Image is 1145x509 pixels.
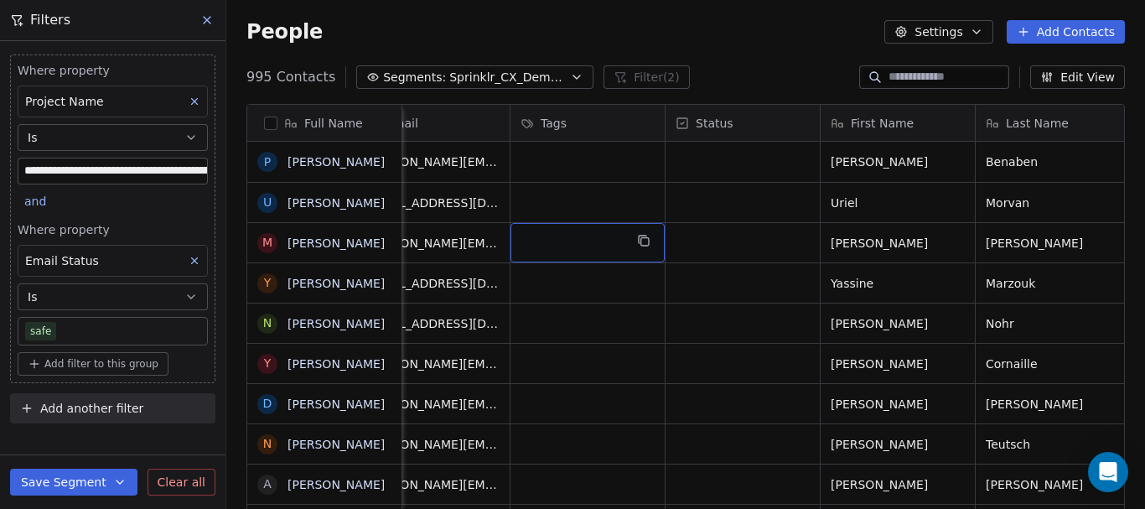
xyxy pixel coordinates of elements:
span: Last Name [1006,115,1069,132]
span: [PERSON_NAME][EMAIL_ADDRESS][DOMAIN_NAME] [365,476,500,493]
span: [PERSON_NAME] [831,396,965,413]
span: Nohr [986,315,1120,332]
div: M [262,234,272,252]
button: Edit View [1030,65,1125,89]
span: [PERSON_NAME][EMAIL_ADDRESS][DOMAIN_NAME] [365,396,500,413]
div: Y [264,274,272,292]
span: Uriel [831,195,965,211]
span: [PERSON_NAME] [986,235,1120,252]
span: [PERSON_NAME] [831,235,965,252]
a: [PERSON_NAME] [288,236,385,250]
span: People [246,19,323,44]
button: Filter(2) [604,65,690,89]
div: A [263,475,272,493]
div: P [264,153,271,171]
div: D [263,395,272,413]
div: First Name [821,105,975,141]
span: [EMAIL_ADDRESS][DOMAIN_NAME] [365,195,500,211]
span: Status [696,115,733,132]
span: [PERSON_NAME] [831,153,965,170]
a: [PERSON_NAME] [288,478,385,491]
div: Last Name [976,105,1130,141]
span: First Name [851,115,914,132]
a: [PERSON_NAME] [288,438,385,451]
span: [PERSON_NAME][EMAIL_ADDRESS][DOMAIN_NAME] [365,356,500,372]
span: [PERSON_NAME][EMAIL_ADDRESS][DOMAIN_NAME] [365,235,500,252]
span: [PERSON_NAME][EMAIL_ADDRESS][DOMAIN_NAME] [365,436,500,453]
button: Settings [884,20,992,44]
div: Open Intercom Messenger [1088,452,1128,492]
span: [PERSON_NAME] [986,396,1120,413]
button: Add Contacts [1007,20,1125,44]
span: Benaben [986,153,1120,170]
div: N [263,314,272,332]
div: Status [666,105,820,141]
span: [PERSON_NAME] [831,315,965,332]
div: N [263,435,272,453]
span: [PERSON_NAME] [831,476,965,493]
span: 995 Contacts [246,67,335,87]
span: Segments: [383,69,446,86]
a: [PERSON_NAME] [288,397,385,411]
span: [EMAIL_ADDRESS][DOMAIN_NAME] [365,315,500,332]
span: [PERSON_NAME] [831,436,965,453]
span: Morvan [986,195,1120,211]
span: Sprinklr_CX_Demonstrate_Reg_Drive_[DATE] [449,69,567,86]
span: [EMAIL_ADDRESS][DOMAIN_NAME] [365,275,500,292]
span: Tags [541,115,567,132]
span: [PERSON_NAME][EMAIL_ADDRESS][DOMAIN_NAME] [365,153,500,170]
span: Cornaille [986,356,1120,372]
span: Full Name [304,115,363,132]
span: [PERSON_NAME] [831,356,965,372]
span: Marzouk [986,275,1120,292]
a: [PERSON_NAME] [288,357,385,371]
div: Y [264,355,272,372]
span: Yassine [831,275,965,292]
span: [PERSON_NAME] [986,476,1120,493]
span: Teutsch [986,436,1120,453]
div: Full Name [247,105,402,141]
div: U [263,194,272,211]
div: Email [355,105,510,141]
a: [PERSON_NAME] [288,155,385,169]
a: [PERSON_NAME] [288,277,385,290]
div: Tags [510,105,665,141]
a: [PERSON_NAME] [288,196,385,210]
a: [PERSON_NAME] [288,317,385,330]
